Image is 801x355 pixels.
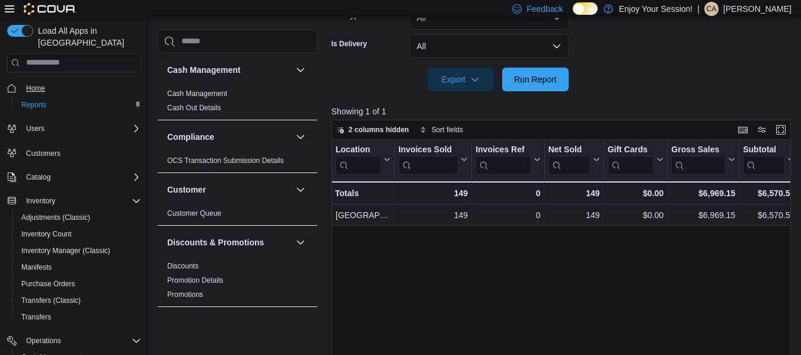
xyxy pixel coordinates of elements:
[167,276,224,285] span: Promotion Details
[17,98,51,112] a: Reports
[21,246,110,255] span: Inventory Manager (Classic)
[671,145,726,175] div: Gross Sales
[336,145,381,156] div: Location
[26,196,55,206] span: Inventory
[21,170,141,184] span: Catalog
[167,184,206,196] h3: Customer
[21,334,141,348] span: Operations
[2,169,146,186] button: Catalog
[415,123,468,137] button: Sort fields
[17,98,141,112] span: Reports
[167,209,221,218] a: Customer Queue
[432,125,463,135] span: Sort fields
[21,279,75,289] span: Purchase Orders
[619,2,693,16] p: Enjoy Your Session!
[548,208,599,222] div: 149
[21,213,90,222] span: Adjustments (Classic)
[26,84,45,93] span: Home
[167,236,291,248] button: Discounts & Promotions
[671,186,735,200] div: $6,969.15
[755,123,769,137] button: Display options
[167,261,199,271] span: Discounts
[2,120,146,137] button: Users
[607,208,663,222] div: $0.00
[21,121,49,136] button: Users
[548,186,599,200] div: 149
[293,183,308,197] button: Customer
[548,145,590,156] div: Net Sold
[476,208,540,222] div: 0
[167,64,291,76] button: Cash Management
[21,312,51,322] span: Transfers
[607,145,654,175] div: Gift Card Sales
[743,145,785,175] div: Subtotal
[671,145,735,175] button: Gross Sales
[26,149,60,158] span: Customers
[12,97,146,113] button: Reports
[697,2,700,16] p: |
[21,229,72,239] span: Inventory Count
[743,145,794,175] button: Subtotal
[293,130,308,144] button: Compliance
[293,63,308,77] button: Cash Management
[607,145,654,156] div: Gift Cards
[26,172,50,182] span: Catalog
[21,121,141,136] span: Users
[17,310,141,324] span: Transfers
[573,2,598,15] input: Dark Mode
[12,276,146,292] button: Purchase Orders
[476,145,540,175] button: Invoices Ref
[158,87,317,120] div: Cash Management
[774,123,788,137] button: Enter fullscreen
[293,316,308,331] button: Finance
[167,290,203,299] span: Promotions
[158,206,317,225] div: Customer
[331,105,796,117] p: Showing 1 of 1
[398,186,468,200] div: 149
[167,262,199,270] a: Discounts
[158,259,317,306] div: Discounts & Promotions
[167,290,203,299] a: Promotions
[167,318,199,330] h3: Finance
[17,293,85,308] a: Transfers (Classic)
[476,186,540,200] div: 0
[12,309,146,325] button: Transfers
[21,81,50,95] a: Home
[17,227,141,241] span: Inventory Count
[12,292,146,309] button: Transfers (Classic)
[17,210,95,225] a: Adjustments (Classic)
[293,235,308,250] button: Discounts & Promotions
[21,263,52,272] span: Manifests
[410,34,569,58] button: All
[21,145,141,160] span: Customers
[17,293,141,308] span: Transfers (Classic)
[17,210,141,225] span: Adjustments (Classic)
[12,242,146,259] button: Inventory Manager (Classic)
[167,103,221,113] span: Cash Out Details
[33,25,141,49] span: Load All Apps in [GEOGRAPHIC_DATA]
[17,260,56,274] a: Manifests
[607,186,663,200] div: $0.00
[743,186,794,200] div: $6,570.59
[607,145,663,175] button: Gift Cards
[12,226,146,242] button: Inventory Count
[21,194,141,208] span: Inventory
[17,227,76,241] a: Inventory Count
[167,184,291,196] button: Customer
[476,145,531,175] div: Invoices Ref
[336,208,391,222] div: [GEOGRAPHIC_DATA]
[17,244,115,258] a: Inventory Manager (Classic)
[427,68,494,91] button: Export
[167,236,264,248] h3: Discounts & Promotions
[24,3,76,15] img: Cova
[167,64,241,76] h3: Cash Management
[167,131,291,143] button: Compliance
[502,68,569,91] button: Run Report
[398,208,468,222] div: 149
[410,6,569,30] button: All
[2,193,146,209] button: Inventory
[398,145,468,175] button: Invoices Sold
[435,68,487,91] span: Export
[167,156,284,165] a: OCS Transaction Submission Details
